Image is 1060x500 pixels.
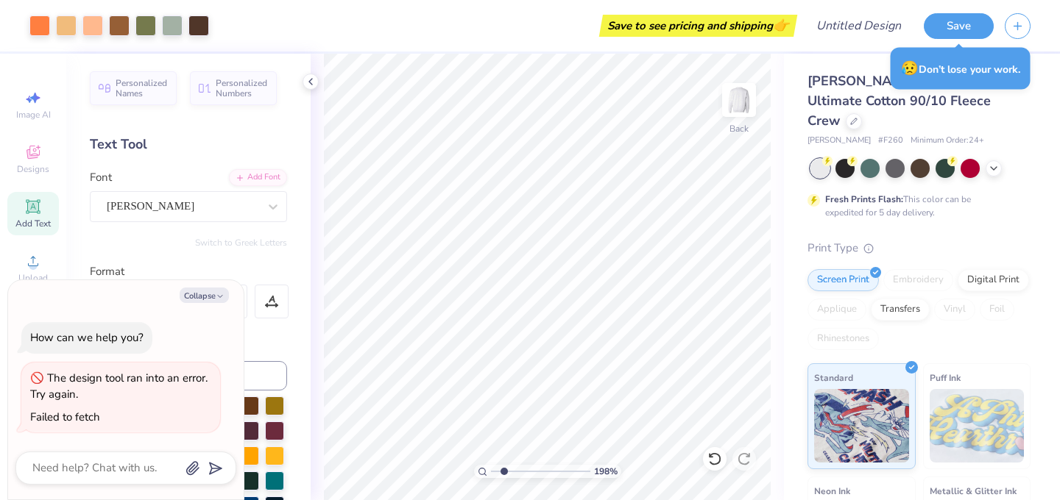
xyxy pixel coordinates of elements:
span: 👉 [773,16,789,34]
div: This color can be expedited for 5 day delivery. [825,193,1006,219]
button: Collapse [180,287,229,303]
button: Switch to Greek Letters [195,237,287,249]
span: [PERSON_NAME] [808,135,871,147]
div: Screen Print [808,269,879,291]
input: Untitled Design [805,11,913,40]
span: Personalized Numbers [216,78,268,99]
div: Don’t lose your work. [891,48,1031,90]
div: Transfers [871,299,930,321]
span: 198 % [594,465,618,478]
div: The design tool ran into an error. Try again. [30,371,208,402]
div: Failed to fetch [30,410,100,424]
div: Foil [980,299,1014,321]
div: How can we help you? [30,330,144,345]
span: Minimum Order: 24 + [911,135,984,147]
span: 😥 [901,59,919,78]
span: Designs [17,163,49,175]
div: Save to see pricing and shipping [603,15,794,37]
div: Vinyl [934,299,975,321]
span: Personalized Names [116,78,168,99]
span: Metallic & Glitter Ink [930,483,1017,499]
div: Text Tool [90,135,287,154]
div: Format [90,263,289,280]
span: Image AI [16,109,51,121]
strong: Fresh Prints Flash: [825,193,903,205]
div: Embroidery [883,269,953,291]
div: Back [729,122,749,135]
button: Save [924,13,994,39]
span: Add Text [15,218,51,229]
span: Puff Ink [930,370,961,385]
img: Standard [814,389,909,463]
div: Rhinestones [808,328,879,350]
img: Puff Ink [930,389,1025,463]
div: Applique [808,299,866,321]
div: Digital Print [958,269,1029,291]
span: # F260 [878,135,903,147]
img: Back [724,85,754,115]
div: Add Font [229,169,287,186]
span: [PERSON_NAME] Adult 9.7 Oz. Ultimate Cotton 90/10 Fleece Crew [808,72,1000,129]
div: Print Type [808,240,1031,257]
span: Neon Ink [814,483,850,499]
span: Standard [814,370,853,385]
label: Font [90,169,112,186]
span: Upload [18,272,48,284]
